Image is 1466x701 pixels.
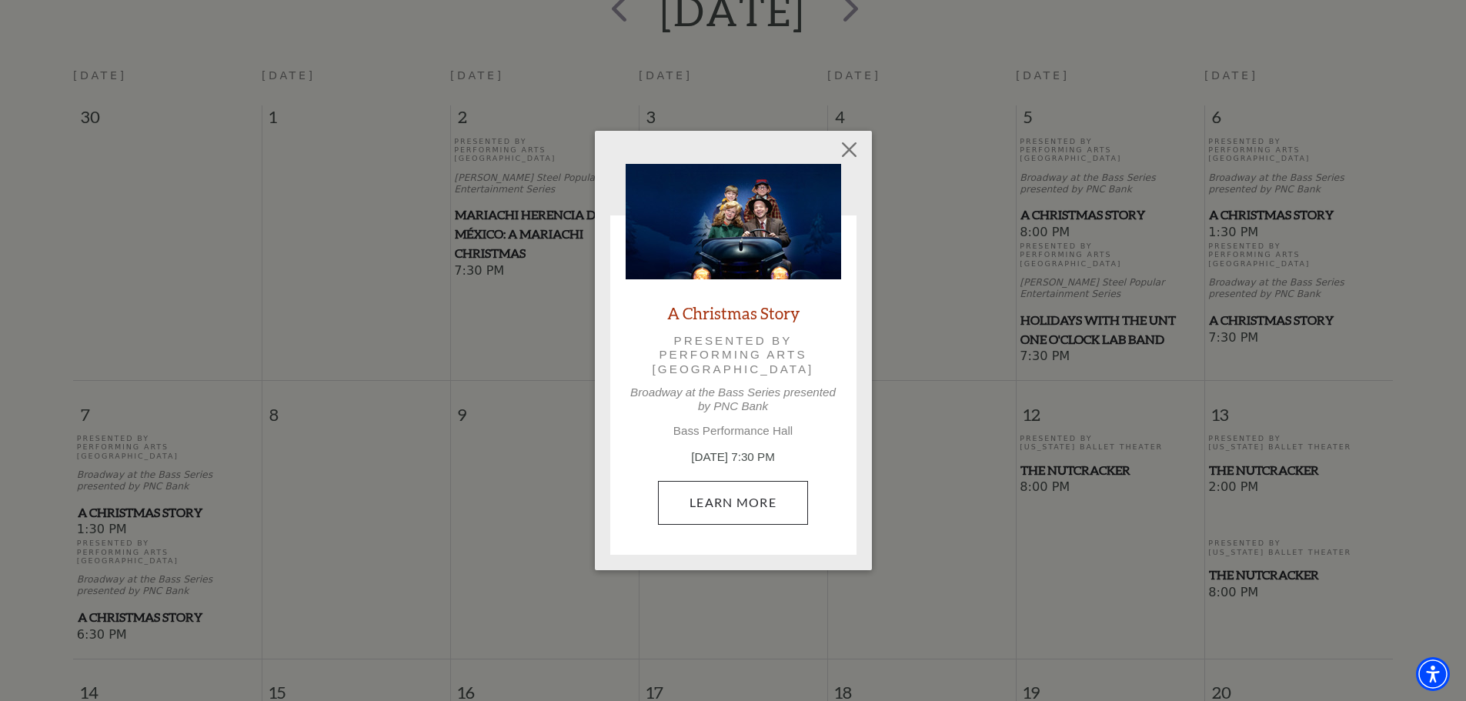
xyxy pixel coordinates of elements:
p: Bass Performance Hall [626,424,841,438]
a: A Christmas Story [667,302,800,323]
a: December 6, 7:30 PM Learn More [658,481,808,524]
p: Broadway at the Bass Series presented by PNC Bank [626,386,841,413]
p: Presented by Performing Arts [GEOGRAPHIC_DATA] [647,334,820,376]
div: Accessibility Menu [1416,657,1450,691]
button: Close [834,135,863,165]
img: A Christmas Story [626,164,841,279]
p: [DATE] 7:30 PM [626,449,841,466]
